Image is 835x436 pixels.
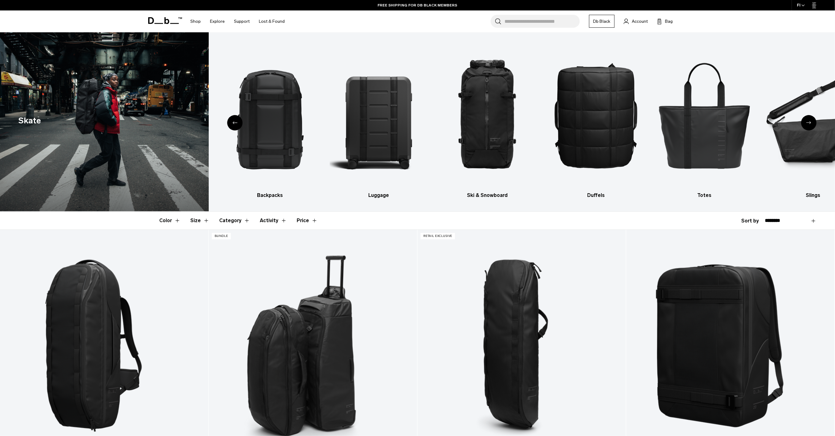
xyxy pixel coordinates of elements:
nav: Main Navigation [186,10,289,32]
h3: All products [113,192,210,199]
a: Shop [190,10,201,32]
h3: Duffels [547,192,645,199]
a: Lost & Found [259,10,285,32]
button: Toggle Filter [190,212,209,230]
div: Next slide [801,115,817,130]
h3: Ski & Snowboard [438,192,536,199]
img: Db [547,42,645,189]
li: 6 / 10 [656,42,754,199]
img: Db [656,42,754,189]
button: Toggle Filter [260,212,287,230]
span: Bag [665,18,673,25]
li: 1 / 10 [113,42,210,199]
li: 4 / 10 [438,42,536,199]
button: Toggle Filter [219,212,250,230]
p: retail exclusive [421,233,455,239]
a: Db All products [113,42,210,199]
a: Db Luggage [330,42,427,199]
a: Db Black [589,15,615,28]
span: Account [632,18,648,25]
a: Account [624,18,648,25]
img: Db [221,42,319,189]
a: Explore [210,10,225,32]
img: Db [330,42,427,189]
li: 3 / 10 [330,42,427,199]
a: Db Ski & Snowboard [438,42,536,199]
li: 2 / 10 [221,42,319,199]
li: 5 / 10 [547,42,645,199]
a: Db Duffels [547,42,645,199]
h1: Skate [18,114,41,127]
div: Previous slide [227,115,243,130]
img: Db [113,42,210,189]
h3: Luggage [330,192,427,199]
a: Support [234,10,250,32]
button: Bag [657,18,673,25]
button: Toggle Price [297,212,318,230]
h3: Totes [656,192,754,199]
a: FREE SHIPPING FOR DB BLACK MEMBERS [378,2,457,8]
a: Db Backpacks [221,42,319,199]
a: Db Totes [656,42,754,199]
p: Bundle [212,233,231,239]
h3: Backpacks [221,192,319,199]
button: Toggle Filter [159,212,180,230]
img: Db [438,42,536,189]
